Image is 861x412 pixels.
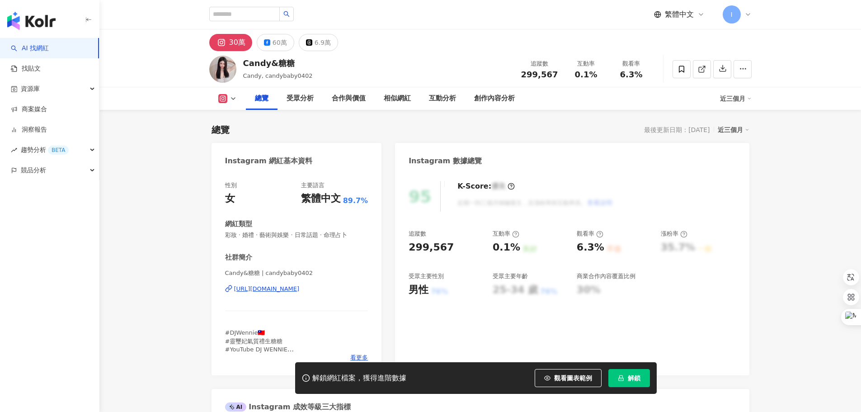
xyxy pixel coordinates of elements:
div: 總覽 [212,123,230,136]
a: searchAI 找網紅 [11,44,49,53]
div: 最後更新日期：[DATE] [644,126,710,133]
span: 解鎖 [628,374,640,382]
div: 解鎖網紅檔案，獲得進階數據 [312,374,406,383]
div: 30萬 [229,36,245,49]
img: KOL Avatar [209,56,236,83]
div: 商業合作內容覆蓋比例 [577,272,635,280]
span: 資源庫 [21,79,40,99]
div: Instagram 成效等級三大指標 [225,402,351,412]
button: 60萬 [257,34,294,51]
div: 近三個月 [720,91,752,106]
div: 受眾分析 [287,93,314,104]
div: K-Score : [457,181,515,191]
span: 趨勢分析 [21,140,69,160]
div: 相似網紅 [384,93,411,104]
span: 彩妝 · 婚禮 · 藝術與娛樂 · 日常話題 · 命理占卜 [225,231,368,239]
div: 近三個月 [718,124,749,136]
a: [URL][DOMAIN_NAME] [225,285,368,293]
div: AI [225,403,247,412]
span: Candy, candybaby0402 [243,72,313,79]
span: 0.1% [575,70,598,79]
button: 觀看圖表範例 [535,369,602,387]
div: 0.1% [493,241,520,255]
div: 主要語言 [301,181,325,189]
button: 30萬 [209,34,252,51]
div: 299,567 [409,241,454,255]
span: 89.7% [343,196,368,206]
span: 看更多 [350,354,368,362]
div: 追蹤數 [521,59,558,68]
div: 受眾主要性別 [409,272,444,280]
span: 繁體中文 [665,9,694,19]
span: lock [618,375,624,381]
div: Instagram 網紅基本資料 [225,156,313,166]
div: 網紅類型 [225,219,252,229]
div: 繁體中文 [301,192,341,206]
span: rise [11,147,17,153]
div: 創作內容分析 [474,93,515,104]
div: Candy&糖糖 [243,57,313,69]
div: 互動率 [569,59,603,68]
span: #DJWennie🇹🇼 #靈璽妃氣質禮生糖糖 #YouTube DJ WENNIE #TikTok @djcandybaby0402 #抖音Candy&糖糖 #產品代言業配 #春酒 #尾牙 #派... [225,329,366,393]
div: 受眾主要年齡 [493,272,528,280]
span: search [283,11,290,17]
span: 6.3% [620,70,643,79]
span: 觀看圖表範例 [554,374,592,382]
span: 299,567 [521,70,558,79]
div: 6.3% [577,241,604,255]
div: BETA [48,146,69,155]
div: 漲粉率 [661,230,687,238]
div: 觀看率 [577,230,603,238]
div: 社群簡介 [225,253,252,262]
div: 互動分析 [429,93,456,104]
a: 商案媒合 [11,105,47,114]
div: 性別 [225,181,237,189]
div: 60萬 [273,36,287,49]
a: 找貼文 [11,64,41,73]
span: Candy&糖糖 | candybaby0402 [225,269,368,277]
button: 6.9萬 [299,34,338,51]
a: 洞察報告 [11,125,47,134]
div: 合作與價值 [332,93,366,104]
div: 觀看率 [614,59,649,68]
span: I [730,9,732,19]
img: logo [7,12,56,30]
button: 解鎖 [608,369,650,387]
div: 總覽 [255,93,268,104]
div: 追蹤數 [409,230,426,238]
div: 6.9萬 [315,36,331,49]
div: 男性 [409,283,428,297]
div: 女 [225,192,235,206]
div: [URL][DOMAIN_NAME] [234,285,300,293]
div: 互動率 [493,230,519,238]
div: Instagram 數據總覽 [409,156,482,166]
span: 競品分析 [21,160,46,180]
